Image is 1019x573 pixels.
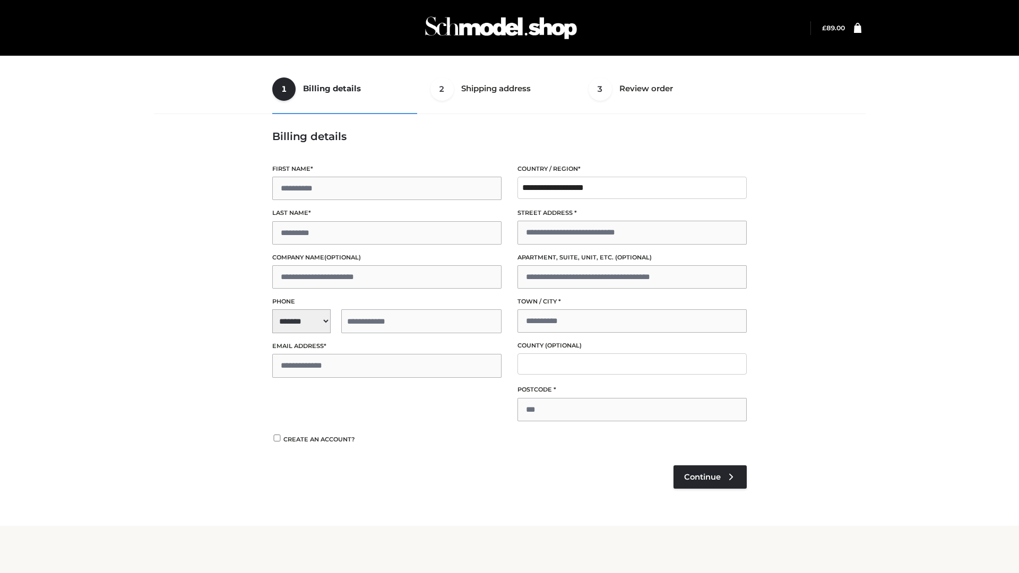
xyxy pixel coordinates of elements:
[283,436,355,443] span: Create an account?
[272,435,282,441] input: Create an account?
[684,472,721,482] span: Continue
[272,208,502,218] label: Last name
[421,7,581,49] img: Schmodel Admin 964
[673,465,747,489] a: Continue
[272,253,502,263] label: Company name
[517,385,747,395] label: Postcode
[822,24,845,32] a: £89.00
[822,24,845,32] bdi: 89.00
[272,297,502,307] label: Phone
[272,341,502,351] label: Email address
[517,297,747,307] label: Town / City
[517,341,747,351] label: County
[517,164,747,174] label: Country / Region
[615,254,652,261] span: (optional)
[272,130,747,143] h3: Billing details
[545,342,582,349] span: (optional)
[324,254,361,261] span: (optional)
[822,24,826,32] span: £
[272,164,502,174] label: First name
[517,253,747,263] label: Apartment, suite, unit, etc.
[517,208,747,218] label: Street address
